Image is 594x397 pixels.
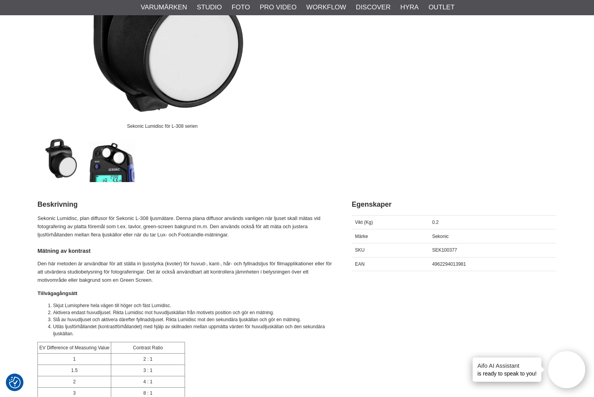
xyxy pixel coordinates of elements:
a: Studio [197,2,222,13]
li: Skjut Lumisphere hela vägen till höger och fäst Lumidisc. [53,302,332,309]
a: Outlet [429,2,455,13]
span: 0.2 [432,220,439,225]
span: Vikt (Kg) [355,220,373,225]
td: 2 [38,376,111,388]
div: Sekonic Lumidisc för L-308 serien [121,119,204,133]
td: 1.5 [38,365,111,376]
div: is ready to speak to you! [473,358,541,382]
td: 4 : 1 [111,376,185,388]
span: EAN [355,261,365,267]
h2: Egenskaper [352,200,557,209]
td: Contrast Ratio [111,342,185,354]
li: Aktivera endast huvudljuset. Rikta Lumidisc mot huvudljuskällan från motivets position och gör en... [53,309,332,316]
span: Sekonic [432,234,449,239]
a: Pro Video [260,2,296,13]
a: Hyra [400,2,419,13]
a: Varumärken [141,2,187,13]
td: 2 : 1 [111,354,185,365]
td: 1 [38,354,111,365]
p: Den här metoden är användbar för att ställa in ljusstyrka (kvoter) för huvud-, kant-, hår- och fy... [37,260,332,284]
img: Revisit consent button [9,377,21,388]
strong: Tillvägagångsätt [37,290,77,296]
button: Samtyckesinställningar [9,376,21,390]
h4: Aifo AI Assistant [477,361,537,370]
a: Workflow [306,2,346,13]
li: Slå av huvudljuset och aktivera därefter fyllnadsljuset. Rikta Lumidisc mot den sekundära ljuskäl... [53,316,332,323]
h4: Mätning av kontrast [37,247,332,255]
span: SKU [355,247,365,253]
td: EV Difference of Measuring Value [38,342,111,354]
td: 3 : 1 [111,365,185,376]
span: 4962294013981 [432,261,466,267]
h2: Beskrivning [37,200,332,209]
a: Foto [231,2,250,13]
img: Plan diffusor för Sekonic L-308 serien [89,135,136,182]
p: Sekonic Lumidisc, plan diffusor för Sekonic L-308 ljusmätare. Denna plana diffusor används vanlig... [37,215,332,239]
span: Märke [355,234,368,239]
a: Discover [356,2,391,13]
li: Utläs ljusförhållandet (kontrastförhållandet) med hjälp av skillnaden mellan uppmätta värden för ... [53,323,332,337]
img: Sekonic Lumidisc för L-308 serien [38,135,85,182]
span: SEK100377 [432,247,457,253]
